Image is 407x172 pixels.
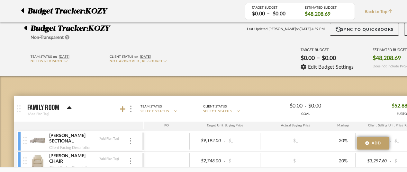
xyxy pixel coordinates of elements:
span: Non-Transparent [31,35,64,40]
div: $2,748.00 [192,157,223,166]
span: [DATE] 4:59 PM [300,27,325,32]
div: Team Status [140,104,162,109]
p: KOZY [85,5,110,17]
span: - [223,158,227,165]
div: $11,030.40 [357,136,389,146]
div: Target Unit Buying Price [190,122,260,129]
img: 3dots-v.svg [130,158,131,164]
span: SELECT STATUS [140,109,169,114]
span: $48,208.69 [305,11,330,18]
div: (Add Plan Tag) [27,111,50,117]
span: Add [372,140,381,146]
span: Edit Budget Settings [308,64,354,70]
div: $9,192.00 [192,136,223,146]
div: Markup [331,122,356,129]
span: on [296,27,300,32]
div: GOAL [256,112,355,116]
div: PO [144,122,190,129]
div: TARGET BUDGET [301,48,354,52]
span: on [53,55,57,58]
span: Last Updated: [247,27,268,32]
span: KOZY [88,25,110,32]
div: $0.00 [271,10,287,18]
span: - [389,158,393,165]
img: vertical-grip.svg [23,157,27,164]
div: (Add Plan Tag) [98,157,119,161]
div: $0.00 [320,53,338,64]
div: $3,297.60 [357,157,389,166]
span: SELECT STATUS [203,109,232,114]
p: Family Room [27,104,59,112]
div: 20% [333,157,353,166]
div: (Add Plan Tag) [98,136,119,141]
div: $_ [278,157,313,166]
img: grip.svg [17,105,21,112]
button: Sync to QuickBooks [330,23,399,36]
div: Client Facing Description [49,144,92,151]
span: Needs Revisions [31,60,65,63]
div: Team Status [31,54,52,60]
div: $0.00 [299,53,317,64]
div: Client Facing Description [49,165,92,171]
span: on [134,55,138,58]
span: – [267,10,270,18]
div: $0.00 [250,10,267,18]
div: TARGET BUDGET [252,6,295,10]
div: Client Status [110,54,133,60]
img: 4953acf1-d5bf-4ed9-84a6-dd25b10cbff7_50x50.jpg [30,133,46,149]
span: $48,208.69 [373,55,401,62]
img: vertical-grip.svg [23,137,27,144]
div: [PERSON_NAME] SECTIONAL [49,133,97,144]
span: [PERSON_NAME] [268,27,296,32]
span: - [223,138,227,144]
div: $_ [227,136,258,146]
button: Add [357,137,389,150]
span: – [317,55,320,64]
div: [PERSON_NAME] CHAIR [49,153,97,165]
span: Budget Tracker: [28,5,85,17]
div: Actual Buying Price [260,122,331,129]
div: ESTIMATED BUDGET [305,6,348,10]
div: $0.00 [306,101,349,111]
div: $_ [227,157,258,166]
div: $0.00 [261,101,304,111]
span: Back to Top [365,9,396,15]
span: Budget Tracker: [31,25,88,32]
div: $_ [278,136,313,146]
div: Client Status [203,104,227,109]
img: 68d56e7a-4eef-4ea2-927c-cbae391f4cc3_50x50.jpg [30,154,46,169]
span: - [304,102,306,110]
img: 3dots-v.svg [130,106,131,112]
div: 20% [333,136,353,146]
img: 3dots-v.svg [130,138,131,144]
span: Not approved, re-source [110,60,164,63]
